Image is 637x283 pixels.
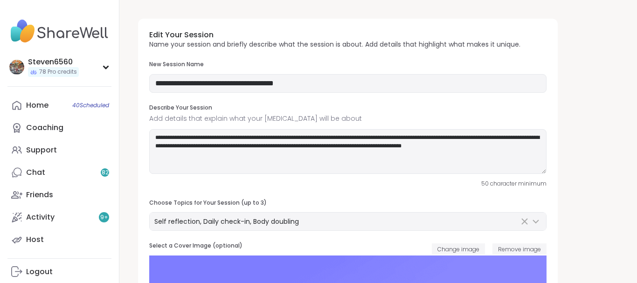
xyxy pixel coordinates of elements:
iframe: Spotlight [102,124,110,131]
span: Add details that explain what your [MEDICAL_DATA] will be about [149,114,547,124]
h3: Choose Topics for Your Session (up to 3) [149,199,547,207]
a: Activity9+ [7,206,111,228]
p: Name your session and briefly describe what the session is about. Add details that highlight what... [149,40,520,49]
a: Chat82 [7,161,111,184]
span: 78 Pro credits [39,68,77,76]
div: Friends [26,190,53,200]
a: Friends [7,184,111,206]
span: 40 Scheduled [72,102,109,109]
h3: Select a Cover Image (optional) [149,242,242,250]
a: Coaching [7,117,111,139]
div: Logout [26,267,53,277]
h3: Edit Your Session [149,30,520,40]
button: Remove image [492,243,547,255]
div: Steven6560 [28,57,79,67]
span: 50 character minimum [481,179,547,188]
span: Self reflection, Daily check-in, Body doubling [154,217,299,226]
a: Host [7,228,111,251]
span: Remove image [498,245,541,253]
h3: New Session Name [149,61,547,69]
span: 82 [102,169,109,177]
span: Change image [437,245,479,253]
a: Home40Scheduled [7,94,111,117]
img: Steven6560 [9,60,24,75]
a: Logout [7,261,111,283]
div: Support [26,145,57,155]
div: Chat [26,167,45,178]
h3: Describe Your Session [149,104,547,112]
a: Support [7,139,111,161]
div: Host [26,235,44,245]
div: Activity [26,212,55,222]
div: Coaching [26,123,63,133]
img: ShareWell Nav Logo [7,15,111,48]
span: 9 + [100,214,108,221]
div: Home [26,100,48,110]
button: Clear Selected [519,216,530,227]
